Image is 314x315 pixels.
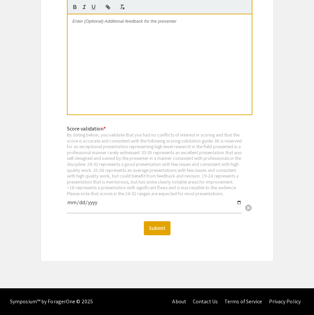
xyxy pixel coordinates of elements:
iframe: Chat [5,285,28,310]
span: cancel [244,204,252,212]
a: Contact Us [193,298,218,305]
mat-label: Score validation [67,125,106,132]
div: By dating below, you validate that you had no conflicts of interest in scoring and that the score... [67,132,242,197]
div: Symposium™ by ForagerOne © 2025 [10,288,93,315]
input: Type Here [67,200,242,211]
button: Submit [144,221,170,235]
button: Clear [242,201,255,214]
a: About [172,298,186,305]
a: Privacy Policy [269,298,301,305]
a: Terms of Service [224,298,262,305]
